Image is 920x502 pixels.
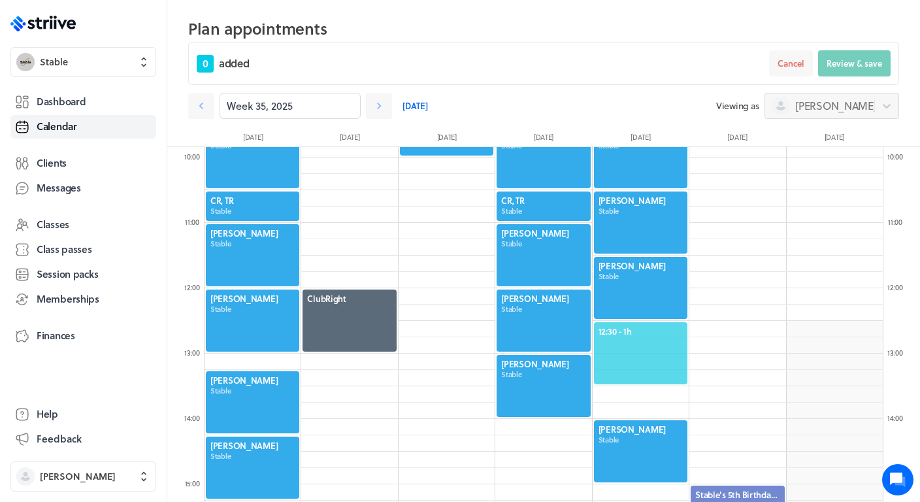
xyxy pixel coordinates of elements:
[210,375,295,386] span: [PERSON_NAME]
[10,213,156,237] a: Classes
[20,63,242,84] h1: Hi [PERSON_NAME]
[827,58,882,69] span: Review & save
[37,156,67,170] span: Clients
[197,55,214,73] span: 0
[191,151,200,162] span: :00
[599,195,683,207] span: [PERSON_NAME]
[179,413,205,423] div: 14
[210,239,295,249] span: Stable
[179,152,205,161] div: 10
[716,99,759,112] span: Viewing as
[882,282,908,292] div: 12
[40,470,116,483] span: [PERSON_NAME]
[10,403,156,426] a: Help
[501,358,585,370] span: [PERSON_NAME]
[786,132,883,146] div: [DATE]
[37,329,75,343] span: Finances
[10,427,156,451] button: Feedback
[882,217,908,227] div: 11
[10,238,156,261] a: Class passes
[882,348,908,358] div: 13
[220,93,361,119] input: YYYY-M-D
[599,206,683,216] span: Stable
[37,432,82,446] span: Feedback
[402,93,428,119] a: [DATE]
[307,293,391,305] span: ClubRight
[501,206,585,216] span: Stable
[882,413,908,423] div: 14
[10,176,156,200] a: Messages
[599,435,683,445] span: Stable
[10,288,156,311] a: Memberships
[599,326,683,337] span: 12:30 - 1h
[210,451,295,461] span: Stable
[179,478,205,488] div: 15
[501,195,585,207] span: CR, TR
[818,50,891,76] button: Review & save
[18,203,244,219] p: Find an answer quickly
[501,369,585,380] span: Stable
[501,304,585,314] span: Stable
[10,461,156,492] button: [PERSON_NAME]
[179,282,205,292] div: 12
[84,160,157,171] span: New conversation
[190,216,199,227] span: :00
[10,47,156,77] button: StableStable
[778,58,804,69] span: Cancel
[592,132,689,146] div: [DATE]
[894,151,903,162] span: :00
[188,16,899,42] h2: Plan appointments
[399,132,495,146] div: [DATE]
[882,464,913,495] iframe: gist-messenger-bubble-iframe
[37,181,81,195] span: Messages
[20,152,241,178] button: New conversation
[894,282,903,293] span: :00
[10,324,156,348] a: Finances
[10,90,156,114] a: Dashboard
[599,271,683,282] span: Stable
[16,53,35,71] img: Stable
[20,87,242,129] h2: We're here to help. Ask us anything!
[599,260,683,272] span: [PERSON_NAME]
[501,227,585,239] span: [PERSON_NAME]
[37,218,69,231] span: Classes
[37,407,58,421] span: Help
[210,206,295,216] span: Stable
[10,152,156,175] a: Clients
[210,304,295,314] span: Stable
[205,132,301,146] div: [DATE]
[210,227,295,239] span: [PERSON_NAME]
[882,152,908,161] div: 10
[38,225,233,251] input: Search articles
[37,292,99,306] span: Memberships
[10,115,156,139] a: Calendar
[37,95,86,109] span: Dashboard
[37,120,77,133] span: Calendar
[210,293,295,305] span: [PERSON_NAME]
[695,489,780,501] span: Stable's 5th Birthday Party!!
[40,56,68,69] span: Stable
[769,50,813,76] button: Cancel
[10,263,156,286] a: Session packs
[179,348,205,358] div: 13
[191,347,200,358] span: :00
[501,293,585,305] span: [PERSON_NAME]
[689,132,785,146] div: [DATE]
[191,412,200,424] span: :00
[501,239,585,249] span: Stable
[210,195,295,207] span: CR, TR
[219,56,250,71] span: added
[37,243,92,256] span: Class passes
[191,282,200,293] span: :00
[190,478,199,489] span: :00
[179,217,205,227] div: 11
[894,412,903,424] span: :00
[301,132,398,146] div: [DATE]
[210,386,295,396] span: Stable
[599,424,683,435] span: [PERSON_NAME]
[210,440,295,452] span: [PERSON_NAME]
[894,347,903,358] span: :00
[37,267,98,281] span: Session packs
[495,132,592,146] div: [DATE]
[893,216,902,227] span: :00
